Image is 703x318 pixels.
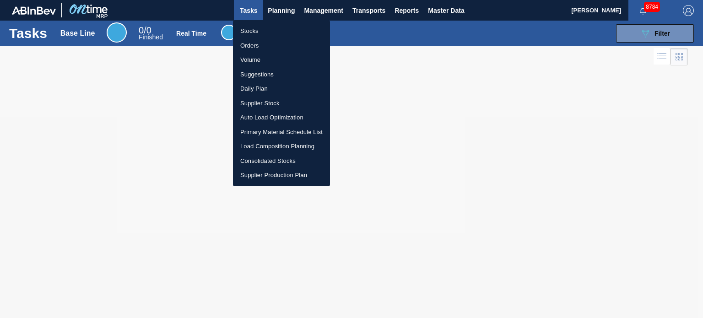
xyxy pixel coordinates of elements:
[233,110,330,125] a: Auto Load Optimization
[233,53,330,67] a: Volume
[233,38,330,53] a: Orders
[233,139,330,154] a: Load Composition Planning
[233,125,330,140] a: Primary Material Schedule List
[233,96,330,111] a: Supplier Stock
[233,67,330,82] a: Suggestions
[233,154,330,168] a: Consolidated Stocks
[233,81,330,96] a: Daily Plan
[233,168,330,183] a: Supplier Production Plan
[233,24,330,38] a: Stocks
